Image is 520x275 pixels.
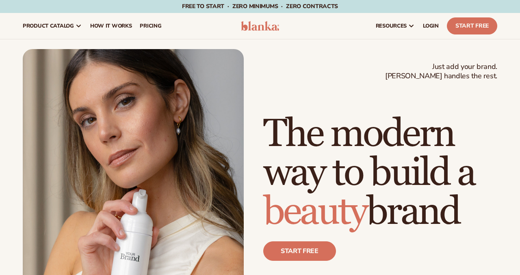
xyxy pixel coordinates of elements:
span: pricing [140,23,161,29]
span: Just add your brand. [PERSON_NAME] handles the rest. [385,62,497,81]
a: Start free [263,241,336,261]
img: logo [241,21,279,31]
a: LOGIN [419,13,443,39]
a: resources [372,13,419,39]
a: pricing [136,13,165,39]
a: product catalog [19,13,86,39]
span: LOGIN [423,23,439,29]
h1: The modern way to build a brand [263,115,497,232]
span: Free to start · ZERO minimums · ZERO contracts [182,2,338,10]
span: resources [376,23,407,29]
span: How It Works [90,23,132,29]
span: beauty [263,188,366,236]
a: How It Works [86,13,136,39]
a: Start Free [447,17,497,34]
span: product catalog [23,23,74,29]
